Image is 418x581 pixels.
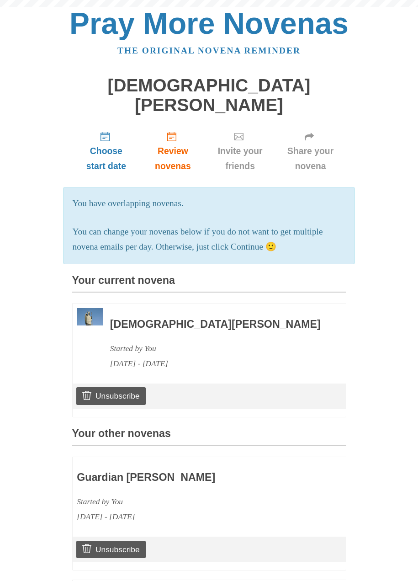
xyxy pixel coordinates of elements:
a: Pray More Novenas [69,6,349,40]
span: Share your novena [284,144,337,174]
h3: Guardian [PERSON_NAME] [77,472,288,484]
h1: [DEMOGRAPHIC_DATA][PERSON_NAME] [72,76,346,115]
h3: [DEMOGRAPHIC_DATA][PERSON_NAME] [110,319,321,330]
p: You can change your novenas below if you do not want to get multiple novena emails per day. Other... [73,224,346,255]
a: The original novena reminder [117,46,301,55]
a: Unsubscribe [76,387,145,405]
a: Share your novena [275,124,346,178]
div: [DATE] - [DATE] [77,509,288,524]
a: Choose start date [72,124,141,178]
a: Review novenas [140,124,205,178]
img: Novena image [77,308,103,326]
div: Started by You [110,341,321,356]
p: You have overlapping novenas. [73,196,346,211]
div: [DATE] - [DATE] [110,356,321,371]
h3: Your current novena [72,275,346,293]
div: Started by You [77,494,288,509]
span: Review novenas [149,144,196,174]
span: Choose start date [81,144,132,174]
span: Invite your friends [215,144,266,174]
a: Unsubscribe [76,541,145,558]
h3: Your other novenas [72,428,346,446]
a: Invite your friends [206,124,275,178]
